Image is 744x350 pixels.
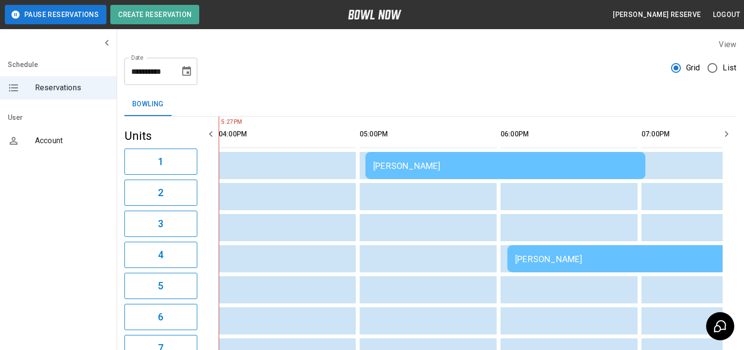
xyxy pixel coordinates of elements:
h6: 4 [158,247,163,263]
span: 5:27PM [219,117,221,127]
button: [PERSON_NAME] reserve [609,6,705,24]
button: 6 [124,304,197,330]
button: Bowling [124,93,172,116]
span: Reservations [35,82,109,94]
button: 1 [124,149,197,175]
button: Pause Reservations [5,5,106,24]
h6: 6 [158,309,163,325]
button: Choose date, selected date is Aug 15, 2025 [177,62,196,81]
img: logo [348,10,401,19]
span: Account [35,135,109,147]
h6: 1 [158,154,163,169]
button: Create Reservation [110,5,199,24]
button: 4 [124,242,197,268]
span: Grid [686,62,700,74]
button: 3 [124,211,197,237]
h5: Units [124,128,197,144]
label: View [719,40,736,49]
button: 2 [124,180,197,206]
span: List [723,62,736,74]
div: inventory tabs [124,93,736,116]
h6: 5 [158,278,163,294]
button: Logout [709,6,744,24]
button: 5 [124,273,197,299]
h6: 2 [158,185,163,200]
h6: 3 [158,216,163,232]
div: [PERSON_NAME] [373,161,638,171]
